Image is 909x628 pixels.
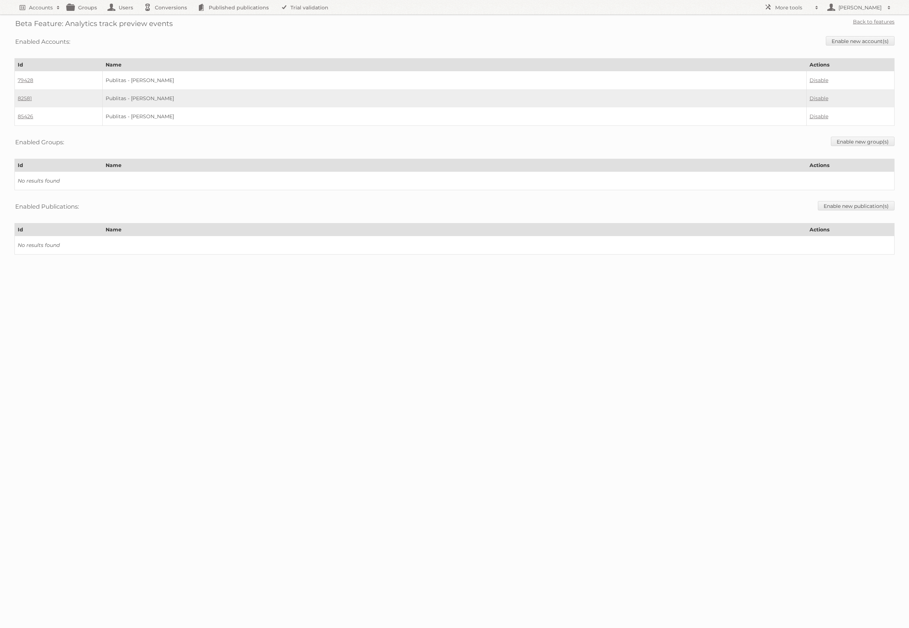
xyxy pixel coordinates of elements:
h2: Accounts [29,4,53,11]
th: Actions [806,223,894,236]
td: Publitas - [PERSON_NAME] [103,107,807,126]
td: Publitas - [PERSON_NAME] [103,71,807,90]
a: Back to features [853,18,895,25]
th: Id [15,59,103,71]
a: Disable [810,113,828,120]
th: Name [103,223,807,236]
th: Id [15,223,103,236]
h2: Beta Feature: Analytics track preview events [15,18,173,29]
h2: [PERSON_NAME] [837,4,884,11]
th: Actions [806,159,894,172]
a: 79428 [18,77,33,84]
a: Disable [810,95,828,102]
h3: Enabled Accounts: [15,36,70,47]
a: Enable new group(s) [831,137,895,146]
th: Name [103,59,807,71]
a: Disable [810,77,828,84]
h2: More tools [775,4,811,11]
a: Enable new publication(s) [818,201,895,210]
th: Name [103,159,807,172]
th: Actions [806,59,894,71]
a: Enable new account(s) [826,36,895,46]
a: 82581 [18,95,32,102]
h3: Enabled Groups: [15,137,64,148]
a: 85426 [18,113,33,120]
th: Id [15,159,103,172]
i: No results found [18,178,60,184]
h3: Enabled Publications: [15,201,79,212]
td: Publitas - [PERSON_NAME] [103,89,807,107]
i: No results found [18,242,60,248]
